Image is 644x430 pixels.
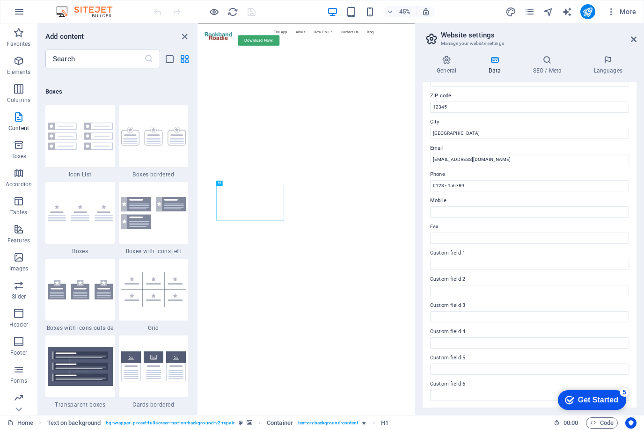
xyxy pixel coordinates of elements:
[119,335,189,408] div: Cards bordered
[45,31,84,42] h6: Add content
[441,31,637,39] h2: Website settings
[474,55,519,75] h4: Data
[570,419,571,426] span: :
[297,417,359,429] span: . text-on-background-content
[119,248,189,255] span: Boxes with icons left
[590,417,614,429] span: Code
[45,171,115,178] span: Icon List
[48,123,113,150] img: Group16.svg
[48,280,113,299] img: boxes-with-icons-outside.svg
[397,6,412,17] h6: 45%
[7,5,76,24] div: Get Started 5 items remaining, 0% complete
[430,169,629,180] label: Phone
[45,335,115,408] div: Transparent boxes
[45,105,115,178] div: Icon List
[45,401,115,408] span: Transparent boxes
[119,171,189,178] span: Boxes bordered
[423,55,474,75] h4: General
[8,124,29,132] p: Content
[47,417,388,429] nav: breadcrumb
[603,4,640,19] button: More
[247,420,252,425] i: This element contains a background
[10,209,27,216] p: Tables
[164,53,175,65] button: list-view
[11,153,27,160] p: Boxes
[9,321,28,328] p: Header
[45,50,144,68] input: Search
[69,2,79,11] div: 5
[430,274,629,285] label: Custom field 2
[430,90,629,102] label: ZIP code
[430,143,629,154] label: Email
[54,6,124,17] img: Editor Logo
[430,379,629,390] label: Custom field 6
[505,6,517,17] button: design
[7,68,31,76] p: Elements
[119,259,189,332] div: Grid
[121,127,186,146] img: boxes-bordered.svg
[227,7,238,17] i: Reload page
[580,4,595,19] button: publish
[430,195,629,206] label: Mobile
[563,417,578,429] span: 00 00
[119,105,189,178] div: Boxes bordered
[12,293,26,300] p: Slider
[28,10,68,19] div: Get Started
[119,324,189,332] span: Grid
[422,7,430,16] i: On resize automatically adjust zoom level to fit chosen device.
[579,55,637,75] h4: Languages
[586,417,618,429] button: Code
[430,221,629,233] label: Fax
[121,351,186,382] img: cards-bordered.svg
[430,300,629,311] label: Custom field 3
[430,117,629,128] label: City
[227,6,238,17] button: reload
[119,182,189,255] div: Boxes with icons left
[524,7,535,17] i: Pages (Ctrl+Alt+S)
[10,377,27,385] p: Forms
[121,197,186,228] img: boxes-with-icon-left.svg
[562,6,573,17] button: text_generator
[9,265,29,272] p: Images
[519,55,579,75] h4: SEO / Meta
[179,53,190,65] button: grid-view
[6,181,32,188] p: Accordion
[48,347,113,386] img: transparent-boxes.svg
[607,7,636,16] span: More
[582,7,593,17] i: Publish
[119,401,189,408] span: Cards bordered
[7,417,33,429] a: Click to cancel selection. Double-click to open Pages
[45,248,115,255] span: Boxes
[267,417,293,429] span: Click to select. Double-click to edit
[430,248,629,259] label: Custom field 1
[441,39,618,48] h3: Manage your website settings
[543,6,554,17] button: navigator
[430,352,629,364] label: Custom field 5
[7,40,30,48] p: Favorites
[381,417,388,429] span: Click to select. Double-click to edit
[562,7,572,17] i: AI Writer
[48,205,113,221] img: boxes.svg
[7,237,30,244] p: Features
[47,417,101,429] span: Click to select. Double-click to edit
[121,272,186,307] img: boxes.grid.svg
[625,417,637,429] button: Usercentrics
[208,6,220,17] button: Click here to leave preview mode and continue editing
[179,31,190,42] button: close panel
[362,420,366,425] i: Element contains an animation
[45,182,115,255] div: Boxes
[45,86,188,97] h6: Boxes
[104,417,234,429] span: . bg-wrapper .preset-fullscreen-text-on-background-v2-repair
[383,6,417,17] button: 45%
[430,326,629,337] label: Custom field 4
[239,420,243,425] i: This element is a customizable preset
[7,96,30,104] p: Columns
[505,7,516,17] i: Design (Ctrl+Alt+Y)
[10,349,27,357] p: Footer
[45,259,115,332] div: Boxes with icons outside
[554,417,578,429] h6: Session time
[543,7,554,17] i: Navigator
[45,324,115,332] span: Boxes with icons outside
[524,6,535,17] button: pages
